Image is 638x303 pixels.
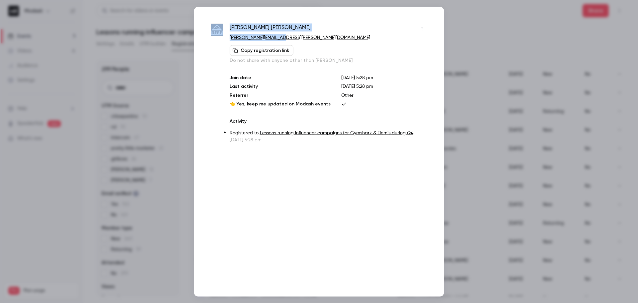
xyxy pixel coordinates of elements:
a: Lessons running influencer campaigns for Gymshark & Elemis during Q4 [260,130,413,135]
span: [DATE] 5:28 pm [341,84,373,88]
p: Last activity [230,83,331,90]
p: Other [341,92,427,98]
a: [PERSON_NAME][EMAIL_ADDRESS][PERSON_NAME][DOMAIN_NAME] [230,35,370,40]
p: [DATE] 5:28 pm [341,74,427,81]
button: Copy registration link [230,45,293,56]
span: [PERSON_NAME] [PERSON_NAME] [230,23,311,34]
p: Referrer [230,92,331,98]
p: 👈 Yes, keep me updated on Modash events [230,100,331,107]
img: reef.com [211,24,223,36]
p: Registered to [230,129,427,136]
p: Activity [230,118,427,124]
p: [DATE] 5:28 pm [230,136,427,143]
p: Do not share with anyone other than [PERSON_NAME] [230,57,427,64]
p: Join date [230,74,331,81]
